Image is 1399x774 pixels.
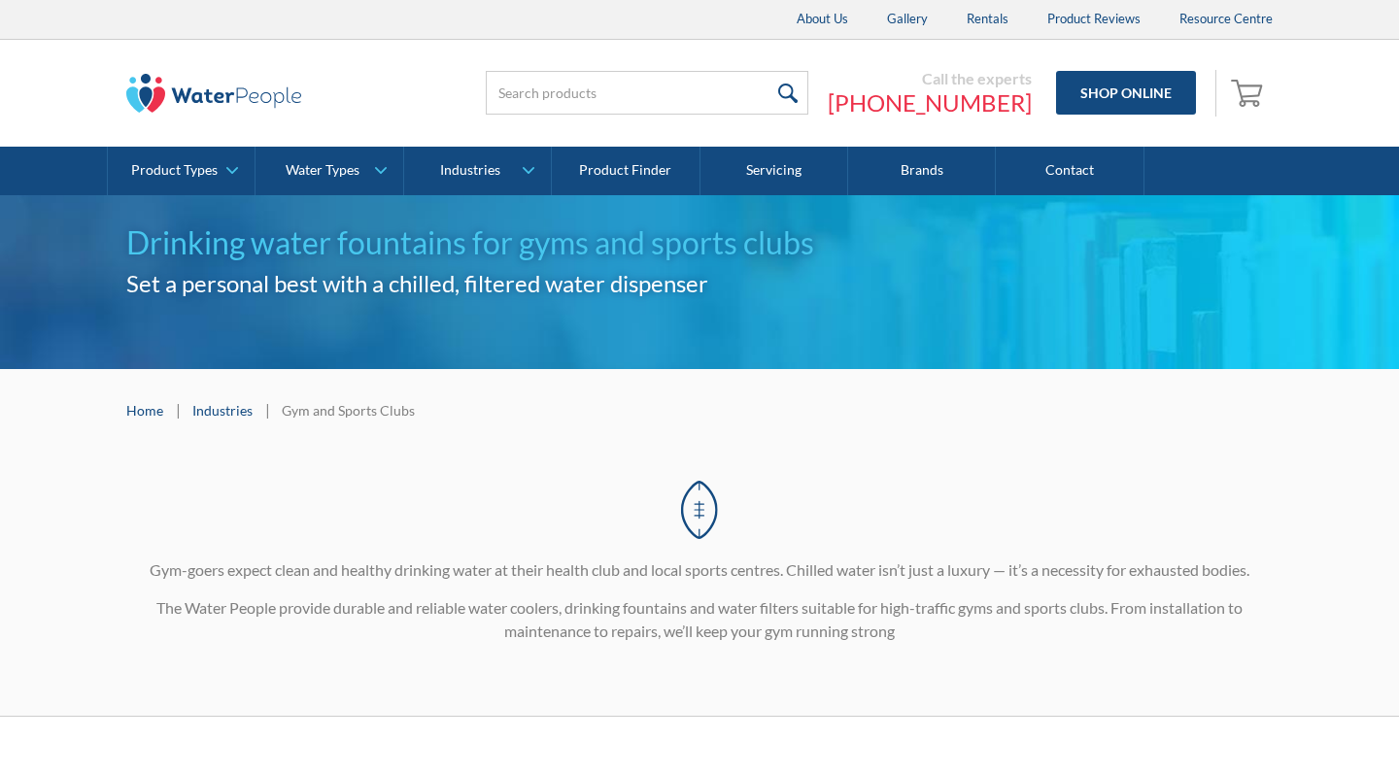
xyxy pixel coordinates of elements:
[131,162,218,179] div: Product Types
[1231,77,1268,108] img: shopping cart
[1226,70,1273,117] a: Open empty cart
[126,400,163,421] a: Home
[1056,71,1196,115] a: Shop Online
[552,147,699,195] a: Product Finder
[440,162,500,179] div: Industries
[996,147,1143,195] a: Contact
[700,147,848,195] a: Servicing
[828,69,1032,88] div: Call the experts
[126,219,1273,266] h1: Drinking water fountains for gyms and sports clubs
[282,400,415,421] div: Gym and Sports Clubs
[192,400,253,421] a: Industries
[828,88,1032,118] a: [PHONE_NUMBER]
[126,266,1273,301] h2: Set a personal best with a chilled, filtered water dispenser
[848,147,996,195] a: Brands
[262,398,272,421] div: |
[256,147,402,195] a: Water Types
[404,147,551,195] a: Industries
[108,147,255,195] a: Product Types
[286,162,359,179] div: Water Types
[173,398,183,421] div: |
[486,71,808,115] input: Search products
[126,558,1273,582] p: Gym-goers expect clean and healthy drinking water at their health club and local sports centres. ...
[126,596,1273,643] p: The Water People provide durable and reliable water coolers, drinking fountains and water filters...
[126,74,301,113] img: The Water People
